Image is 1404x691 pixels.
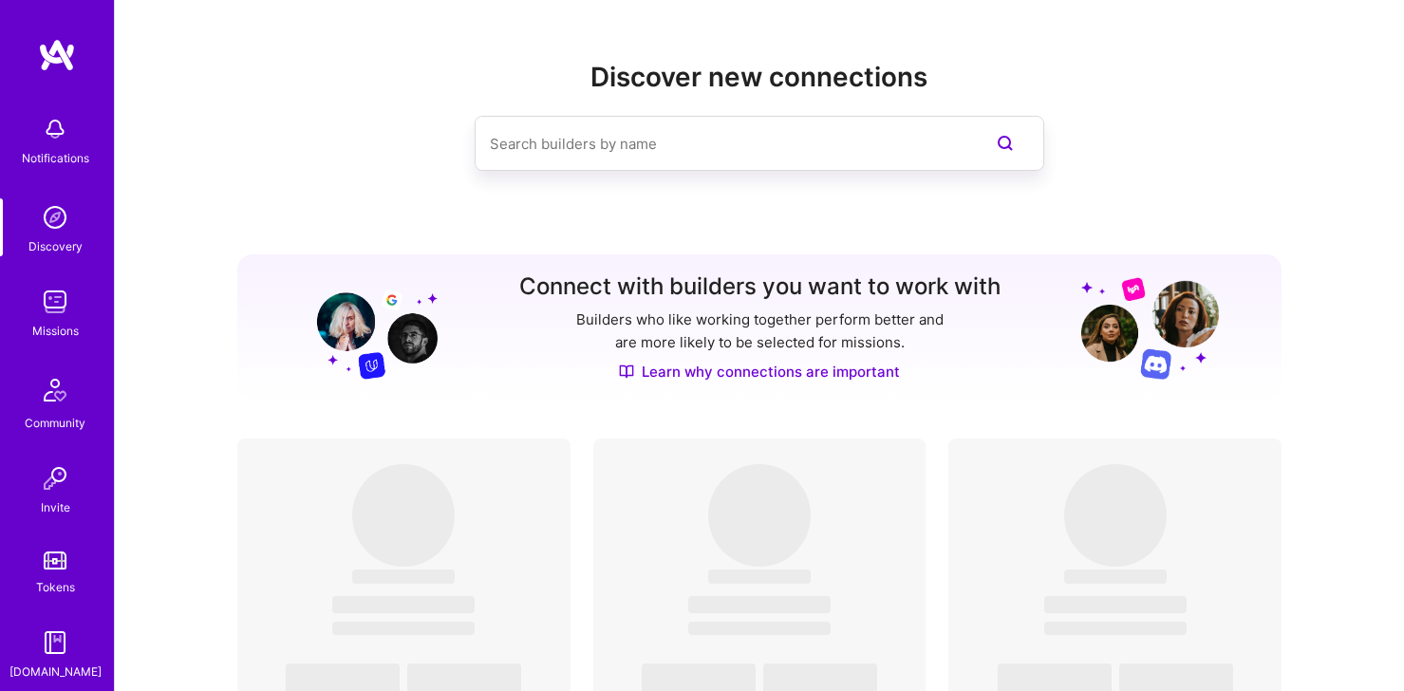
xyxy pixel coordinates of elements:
img: Invite [36,459,74,497]
img: Grow your network [1081,276,1219,380]
span: ‌ [1064,464,1167,567]
div: Tokens [36,577,75,597]
img: discovery [36,198,74,236]
span: ‌ [688,622,831,635]
img: Grow your network [300,275,438,380]
span: ‌ [1064,570,1167,584]
h2: Discover new connections [237,62,1282,93]
i: icon SearchPurple [994,132,1017,155]
h3: Connect with builders you want to work with [519,273,1001,301]
div: Missions [32,321,79,341]
div: Notifications [22,148,89,168]
a: Learn why connections are important [619,362,900,382]
span: ‌ [708,464,811,567]
div: [DOMAIN_NAME] [9,662,102,682]
img: Discover [619,364,634,380]
span: ‌ [352,464,455,567]
span: ‌ [352,570,455,584]
div: Invite [41,497,70,517]
div: Community [25,413,85,433]
img: teamwork [36,283,74,321]
span: ‌ [332,596,475,613]
span: ‌ [1044,596,1187,613]
span: ‌ [688,596,831,613]
img: logo [38,38,76,72]
img: guide book [36,624,74,662]
span: ‌ [708,570,811,584]
div: Discovery [28,236,83,256]
img: Community [32,367,78,413]
span: ‌ [1044,622,1187,635]
p: Builders who like working together perform better and are more likely to be selected for missions. [572,308,947,354]
input: Search builders by name [490,120,953,168]
img: bell [36,110,74,148]
span: ‌ [332,622,475,635]
img: tokens [44,551,66,570]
